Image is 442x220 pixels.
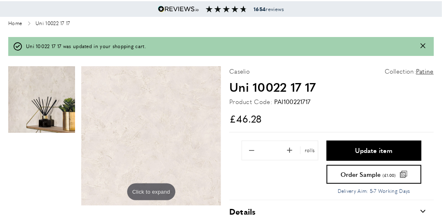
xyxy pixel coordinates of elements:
button: Close message [421,42,426,50]
p: Delivery Aim: 5-7 Working Days [327,187,421,195]
strong: Product Code [229,97,272,107]
span: Update item [355,147,393,154]
img: Reviews.io 5 stars [158,6,199,12]
h1: Uni 10022 17 17 [229,78,434,95]
div: rolls [300,146,317,154]
a: Patine [416,66,434,76]
h2: Details [229,206,256,217]
a: product photoClick to expand [81,66,221,206]
button: Remove 1 from quantity [243,142,260,159]
img: Reviews section [206,6,247,12]
strong: 1654 [254,5,266,13]
span: Uni 10022 17 17 [35,21,70,27]
a: Home [8,21,22,27]
span: (£1.00) [383,173,396,177]
span: Uni 10022 17 17 was updated in your shopping cart. [26,42,146,50]
p: Collection: [385,66,434,76]
img: product photo [81,66,221,206]
span: Order Sample [341,171,381,177]
button: Add 1 to quantity [281,142,298,159]
a: product photo [8,66,75,199]
div: PAI100221717 [274,97,311,107]
button: Update item [327,141,421,161]
button: Order Sample (£1.00) [327,165,421,184]
span: £46.28 [229,111,262,125]
span: reviews [254,6,284,12]
img: product photo [8,66,75,133]
p: Caselio [229,66,250,76]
